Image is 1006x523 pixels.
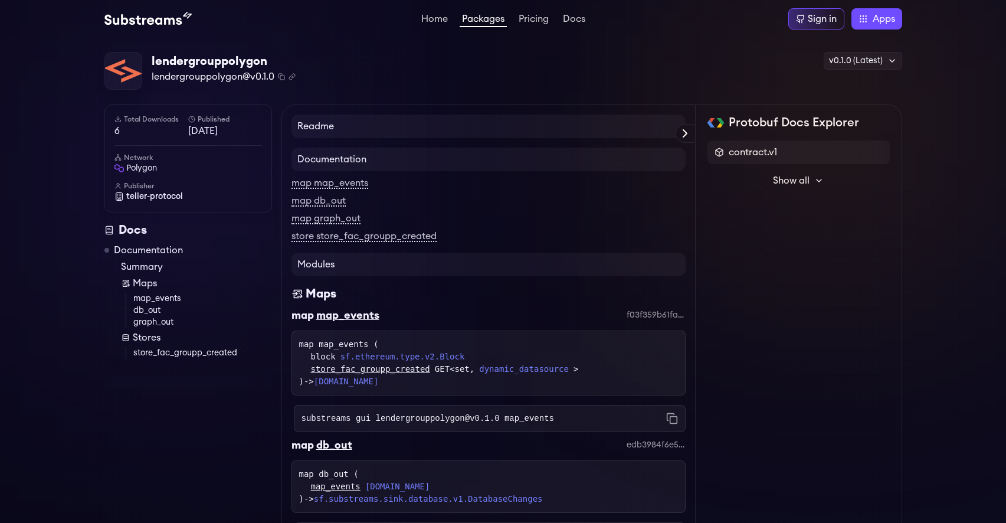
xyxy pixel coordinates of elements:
[729,145,777,159] span: contract.v1
[114,162,262,174] a: polygon
[516,14,551,26] a: Pricing
[291,148,686,171] h4: Documentation
[304,377,378,386] span: ->
[291,253,686,276] h4: Modules
[114,164,124,173] img: polygon
[311,351,678,363] div: block
[121,276,272,290] a: Maps
[188,115,262,124] h6: Published
[278,73,285,80] button: Copy package name and version
[773,174,810,188] span: Show all
[291,307,314,323] div: map
[561,14,588,26] a: Docs
[104,12,192,26] img: Substream's logo
[479,363,569,375] a: dynamic_datasource
[666,413,678,424] button: Copy command to clipboard
[311,363,430,375] a: store_fac_groupp_created
[104,222,272,238] div: Docs
[291,214,361,224] a: map graph_out
[291,286,303,302] img: Maps icon
[133,293,272,305] a: map_events
[707,169,890,192] button: Show all
[314,494,543,504] a: sf.substreams.sink.database.v1.DatabaseChanges
[627,309,686,321] div: f03f359b61fa6d99584d8e3f32030cf8fb6fca2a
[114,124,188,138] span: 6
[121,279,130,288] img: Map icon
[460,14,507,27] a: Packages
[311,363,678,375] div: GET<set, >
[291,437,314,453] div: map
[316,437,352,453] div: db_out
[121,333,130,342] img: Store icon
[729,115,859,131] h2: Protobuf Docs Explorer
[365,480,430,493] a: [DOMAIN_NAME]
[152,53,296,70] div: lendergrouppolygon
[304,494,543,504] span: ->
[291,231,437,242] a: store store_fac_groupp_created
[302,413,554,424] code: substreams gui lendergrouppolygon@v0.1.0 map_events
[114,153,262,162] h6: Network
[105,53,142,89] img: Package Logo
[419,14,450,26] a: Home
[133,305,272,316] a: db_out
[121,260,272,274] a: Summary
[133,316,272,328] a: graph_out
[126,162,157,174] span: polygon
[314,377,379,386] a: [DOMAIN_NAME]
[133,347,272,359] a: store_fac_groupp_created
[316,307,379,323] div: map_events
[291,115,686,138] h4: Readme
[291,178,368,189] a: map map_events
[114,191,262,202] a: teller-protocol
[291,196,346,207] a: map db_out
[627,439,686,451] div: edb3984f6e5f3a20fcf5082ff7d62456272e5ac3
[306,286,336,302] div: Maps
[824,52,902,70] div: v0.1.0 (Latest)
[808,12,837,26] div: Sign in
[311,480,361,493] a: map_events
[188,124,262,138] span: [DATE]
[340,351,465,363] a: sf.ethereum.type.v2.Block
[114,243,183,257] a: Documentation
[152,70,274,84] span: lendergrouppolygon@v0.1.0
[126,191,183,202] span: teller-protocol
[707,118,725,128] img: Protobuf
[788,8,844,30] a: Sign in
[299,338,678,388] div: map map_events ( )
[289,73,296,80] button: Copy .spkg link to clipboard
[114,181,262,191] h6: Publisher
[121,331,272,345] a: Stores
[299,468,678,505] div: map db_out ( )
[873,12,895,26] span: Apps
[114,115,188,124] h6: Total Downloads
